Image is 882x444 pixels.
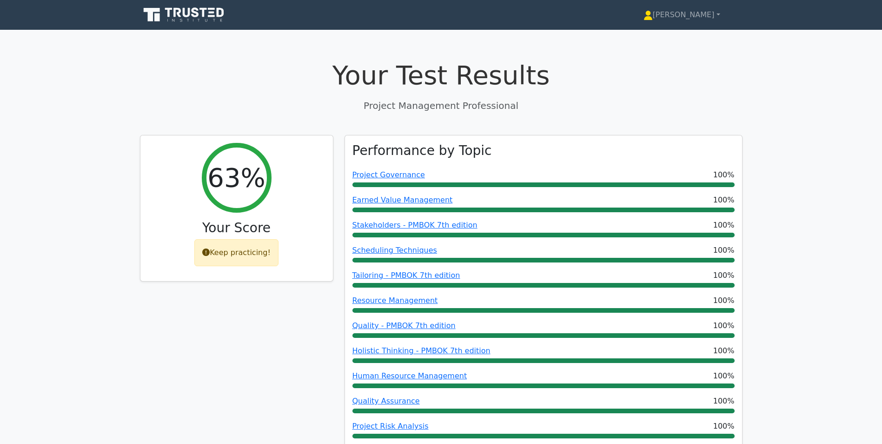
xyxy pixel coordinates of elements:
p: Project Management Professional [140,99,743,113]
a: [PERSON_NAME] [621,6,743,24]
span: 100% [713,345,735,357]
span: 100% [713,245,735,256]
span: 100% [713,169,735,181]
h3: Your Score [148,220,325,236]
h3: Performance by Topic [352,143,492,159]
span: 100% [713,421,735,432]
span: 100% [713,195,735,206]
a: Human Resource Management [352,371,467,380]
a: Tailoring - PMBOK 7th edition [352,271,460,280]
a: Quality - PMBOK 7th edition [352,321,456,330]
span: 100% [713,370,735,382]
span: 100% [713,396,735,407]
span: 100% [713,320,735,331]
a: Stakeholders - PMBOK 7th edition [352,221,477,229]
h1: Your Test Results [140,60,743,91]
a: Quality Assurance [352,397,420,405]
a: Scheduling Techniques [352,246,437,255]
span: 100% [713,220,735,231]
a: Earned Value Management [352,195,453,204]
a: Project Risk Analysis [352,422,429,431]
h2: 63% [207,162,265,193]
span: 100% [713,270,735,281]
a: Holistic Thinking - PMBOK 7th edition [352,346,491,355]
div: Keep practicing! [194,239,279,266]
a: Project Governance [352,170,425,179]
span: 100% [713,295,735,306]
a: Resource Management [352,296,438,305]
